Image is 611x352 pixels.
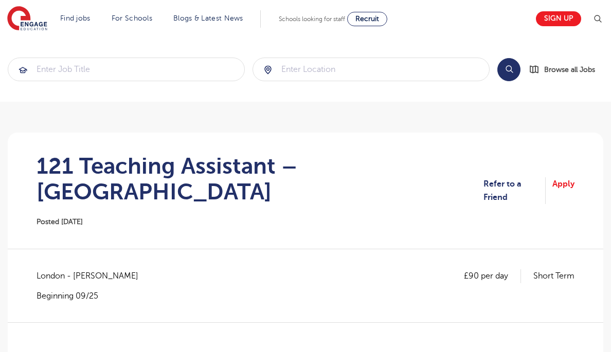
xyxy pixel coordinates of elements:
a: Blogs & Latest News [173,14,243,22]
a: Find jobs [60,14,91,22]
button: Search [497,58,520,81]
p: Beginning 09/25 [37,290,149,302]
span: Recruit [355,15,379,23]
a: Sign up [536,11,581,26]
input: Submit [8,58,244,81]
a: For Schools [112,14,152,22]
img: Engage Education [7,6,47,32]
span: Schools looking for staff [279,15,345,23]
a: Apply [552,177,574,205]
p: Short Term [533,269,574,283]
span: London - [PERSON_NAME] [37,269,149,283]
p: £90 per day [464,269,521,283]
a: Refer to a Friend [483,177,546,205]
h1: 121 Teaching Assistant – [GEOGRAPHIC_DATA] [37,153,483,205]
input: Submit [253,58,489,81]
a: Recruit [347,12,387,26]
span: Browse all Jobs [544,64,595,76]
a: Browse all Jobs [529,64,603,76]
span: Posted [DATE] [37,218,83,226]
div: Submit [8,58,245,81]
div: Submit [253,58,490,81]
